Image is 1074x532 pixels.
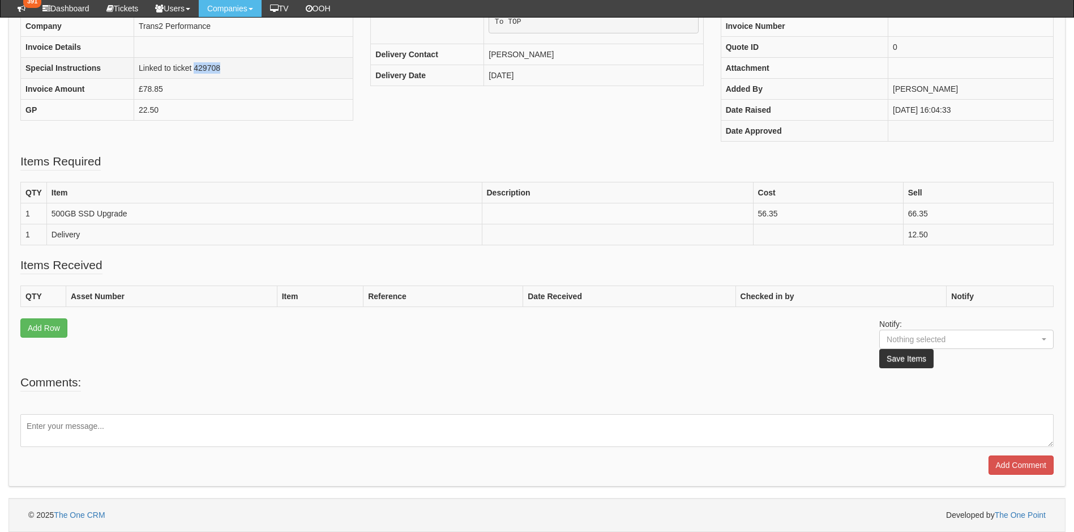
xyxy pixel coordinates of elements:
[903,224,1053,245] td: 12.50
[735,286,947,307] th: Checked in by
[484,65,703,86] td: [DATE]
[20,257,102,274] legend: Items Received
[28,510,105,520] span: © 2025
[54,510,105,520] a: The One CRM
[66,286,277,307] th: Asset Number
[134,16,353,37] td: Trans2 Performance
[134,100,353,121] td: 22.50
[721,58,888,79] th: Attachment
[134,79,353,100] td: £78.85
[46,224,482,245] td: Delivery
[371,44,484,65] th: Delivery Contact
[879,318,1054,368] p: Notify:
[21,182,47,203] th: QTY
[21,58,134,79] th: Special Instructions
[21,100,134,121] th: GP
[523,286,735,307] th: Date Received
[46,203,482,224] td: 500GB SSD Upgrade
[879,349,934,368] button: Save Items
[995,510,1046,520] a: The One Point
[721,16,888,37] th: Invoice Number
[277,286,363,307] th: Item
[753,182,903,203] th: Cost
[721,121,888,142] th: Date Approved
[20,153,101,171] legend: Items Required
[21,203,47,224] td: 1
[888,100,1054,121] td: [DATE] 16:04:33
[371,65,484,86] th: Delivery Date
[482,182,753,203] th: Description
[721,37,888,58] th: Quote ID
[947,286,1054,307] th: Notify
[888,37,1054,58] td: 0
[721,79,888,100] th: Added By
[21,224,47,245] td: 1
[484,44,703,65] td: [PERSON_NAME]
[46,182,482,203] th: Item
[489,11,698,33] pre: To TOP
[134,58,353,79] td: Linked to ticket 429708
[903,203,1053,224] td: 66.35
[363,286,523,307] th: Reference
[721,100,888,121] th: Date Raised
[21,79,134,100] th: Invoice Amount
[887,334,1025,345] div: Nothing selected
[20,374,81,391] legend: Comments:
[879,330,1054,349] button: Nothing selected
[21,286,66,307] th: QTY
[989,456,1054,475] input: Add Comment
[903,182,1053,203] th: Sell
[888,79,1054,100] td: [PERSON_NAME]
[20,318,67,338] a: Add Row
[753,203,903,224] td: 56.35
[946,509,1046,521] span: Developed by
[21,16,134,37] th: Company
[21,37,134,58] th: Invoice Details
